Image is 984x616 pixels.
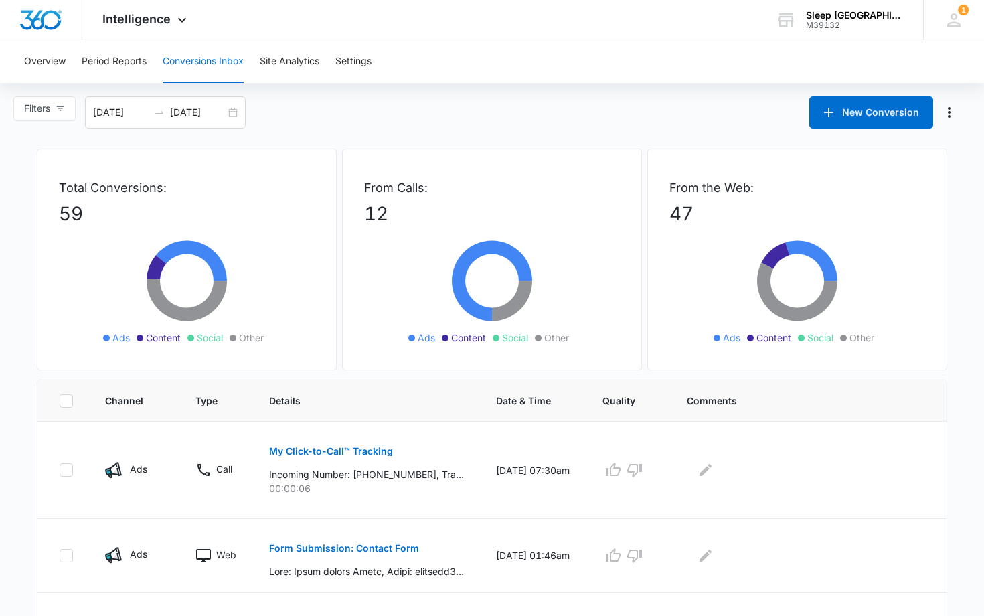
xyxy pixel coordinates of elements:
p: 12 [364,200,620,228]
p: 00:00:06 [269,481,464,495]
p: Total Conversions: [59,179,315,197]
button: Edit Comments [695,545,716,566]
p: Web [216,548,236,562]
p: My Click-to-Call™ Tracking [269,447,393,456]
span: Other [849,331,874,345]
p: Ads [130,547,147,561]
span: Ads [418,331,435,345]
span: Content [146,331,181,345]
span: Ads [112,331,130,345]
span: Channel [105,394,144,408]
p: Lore: Ipsum dolors Ametc, Adipi: elitsedd387@eiusm.tem, Incid: 6697992560, Utl etd m ali enimadm?... [269,564,464,579]
button: Conversions Inbox [163,40,244,83]
div: account id [806,21,904,30]
button: Form Submission: Contact Form [269,532,419,564]
span: Intelligence [102,12,171,26]
button: Site Analytics [260,40,319,83]
span: Social [502,331,528,345]
button: New Conversion [809,96,933,129]
span: Ads [723,331,740,345]
span: Type [195,394,218,408]
div: account name [806,10,904,21]
span: Comments [687,394,906,408]
p: From Calls: [364,179,620,197]
span: Quality [602,394,635,408]
button: Manage Numbers [938,102,960,123]
td: [DATE] 07:30am [480,422,586,519]
span: Social [807,331,833,345]
span: Filters [24,101,50,116]
input: End date [170,105,226,120]
button: Period Reports [82,40,147,83]
span: Other [544,331,569,345]
span: swap-right [154,107,165,118]
span: Details [269,394,444,408]
span: Content [451,331,486,345]
p: Form Submission: Contact Form [269,544,419,553]
p: Ads [130,462,147,476]
p: From the Web: [669,179,925,197]
input: Start date [93,105,149,120]
button: Settings [335,40,372,83]
span: Social [197,331,223,345]
p: Call [216,462,232,476]
p: Incoming Number: [PHONE_NUMBER], Tracking Number: [PHONE_NUMBER], Ring To: [PHONE_NUMBER], Caller... [269,467,464,481]
button: My Click-to-Call™ Tracking [269,435,393,467]
p: 59 [59,200,315,228]
button: Overview [24,40,66,83]
td: [DATE] 01:46am [480,519,586,593]
button: Edit Comments [695,459,716,481]
div: notifications count [958,5,969,15]
span: 1 [958,5,969,15]
span: Content [756,331,791,345]
span: Other [239,331,264,345]
span: Date & Time [496,394,551,408]
button: Filters [13,96,76,121]
p: 47 [669,200,925,228]
span: to [154,107,165,118]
